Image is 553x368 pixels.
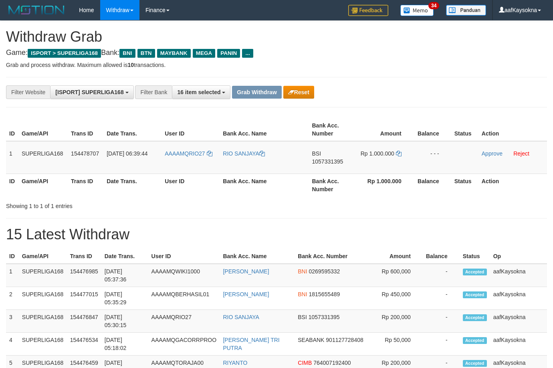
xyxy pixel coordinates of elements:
th: Bank Acc. Number [295,249,371,264]
td: 2 [6,287,19,310]
th: Status [460,249,490,264]
td: SUPERLIGA168 [18,141,68,174]
img: panduan.png [446,5,486,16]
th: Status [451,118,478,141]
td: AAAAMQWIKI1000 [148,264,220,287]
a: RIO SANJAYA [223,314,259,320]
th: ID [6,118,18,141]
th: Balance [414,118,451,141]
td: 1 [6,141,18,174]
th: Balance [414,174,451,196]
td: Rp 50,000 [371,333,423,356]
span: 154478707 [71,150,99,157]
td: 154476985 [67,264,101,287]
h1: 15 Latest Withdraw [6,226,547,243]
span: CIMB [298,360,312,366]
td: - - - [414,141,451,174]
th: Date Trans. [103,118,161,141]
span: Copy 901127728408 to clipboard [326,337,363,343]
td: - [423,287,460,310]
th: User ID [161,118,220,141]
th: Action [478,174,547,196]
a: Approve [482,150,503,157]
a: Copy 1000000 to clipboard [396,150,402,157]
a: RIYANTO [223,360,247,366]
td: SUPERLIGA168 [19,333,67,356]
span: MEGA [193,49,216,58]
th: Amount [371,249,423,264]
a: [PERSON_NAME] [223,268,269,275]
th: Game/API [18,174,68,196]
span: PANIN [217,49,240,58]
h4: Game: Bank: [6,49,547,57]
td: AAAAMQGACORRPROO [148,333,220,356]
td: - [423,264,460,287]
div: Showing 1 to 1 of 1 entries [6,199,224,210]
span: BSI [298,314,307,320]
td: - [423,310,460,333]
th: Op [490,249,547,264]
td: [DATE] 05:35:29 [101,287,148,310]
span: Accepted [463,314,487,321]
td: aafKaysokna [490,287,547,310]
td: - [423,333,460,356]
span: [ISPORT] SUPERLIGA168 [55,89,123,95]
th: Rp 1.000.000 [357,174,414,196]
span: AAAAMQRIO27 [165,150,205,157]
span: SEABANK [298,337,324,343]
th: Bank Acc. Name [220,118,309,141]
th: Bank Acc. Number [309,118,357,141]
td: aafKaysokna [490,264,547,287]
span: 16 item selected [177,89,220,95]
button: Grab Withdraw [232,86,281,99]
span: BNI [298,291,307,297]
p: Grab and process withdraw. Maximum allowed is transactions. [6,61,547,69]
span: Rp 1.000.000 [361,150,394,157]
span: BNI [298,268,307,275]
th: Bank Acc. Name [220,174,309,196]
span: Accepted [463,337,487,344]
td: aafKaysokna [490,333,547,356]
span: 34 [428,2,439,9]
button: 16 item selected [172,85,230,99]
th: Trans ID [68,118,103,141]
span: Copy 1057331395 to clipboard [309,314,340,320]
strong: 10 [127,62,134,68]
span: BTN [137,49,155,58]
div: Filter Website [6,85,50,99]
span: Copy 0269595332 to clipboard [309,268,340,275]
img: Feedback.jpg [348,5,388,16]
img: MOTION_logo.png [6,4,67,16]
td: 154476847 [67,310,101,333]
a: [PERSON_NAME] [223,291,269,297]
td: aafKaysokna [490,310,547,333]
th: Game/API [18,118,68,141]
a: Reject [513,150,529,157]
th: User ID [148,249,220,264]
td: [DATE] 05:30:15 [101,310,148,333]
span: Copy 1057331395 to clipboard [312,158,343,165]
button: [ISPORT] SUPERLIGA168 [50,85,133,99]
td: Rp 450,000 [371,287,423,310]
td: AAAAMQBERHASIL01 [148,287,220,310]
td: Rp 200,000 [371,310,423,333]
span: [DATE] 06:39:44 [107,150,147,157]
th: ID [6,174,18,196]
td: SUPERLIGA168 [19,310,67,333]
th: Bank Acc. Name [220,249,295,264]
th: Date Trans. [103,174,161,196]
a: AAAAMQRIO27 [165,150,212,157]
span: Copy 1815655489 to clipboard [309,291,340,297]
th: Action [478,118,547,141]
th: User ID [161,174,220,196]
h1: Withdraw Grab [6,29,547,45]
th: Amount [357,118,414,141]
th: Trans ID [67,249,101,264]
td: 4 [6,333,19,356]
span: Accepted [463,269,487,275]
td: 3 [6,310,19,333]
span: BNI [119,49,135,58]
a: RIO SANJAYA [223,150,265,157]
th: Status [451,174,478,196]
div: Filter Bank [135,85,172,99]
